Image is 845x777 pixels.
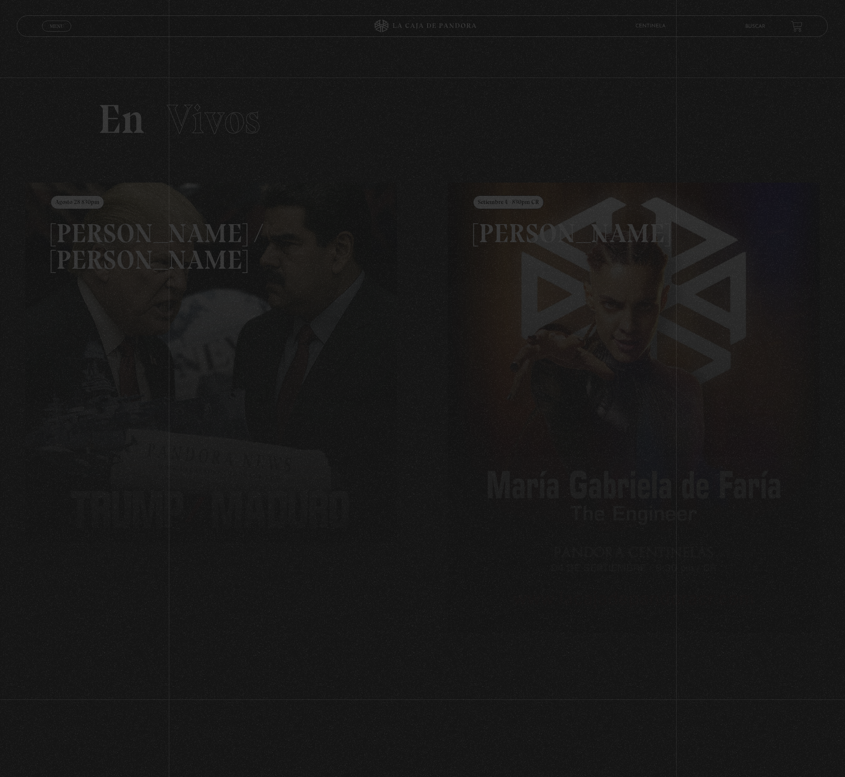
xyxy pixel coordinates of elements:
[791,21,803,32] a: View your shopping cart
[745,24,765,29] a: Buscar
[631,24,674,29] span: CENTINELA
[47,31,67,37] span: Cerrar
[167,95,260,144] span: Vivos
[98,99,747,140] h2: En
[50,24,64,29] span: Menu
